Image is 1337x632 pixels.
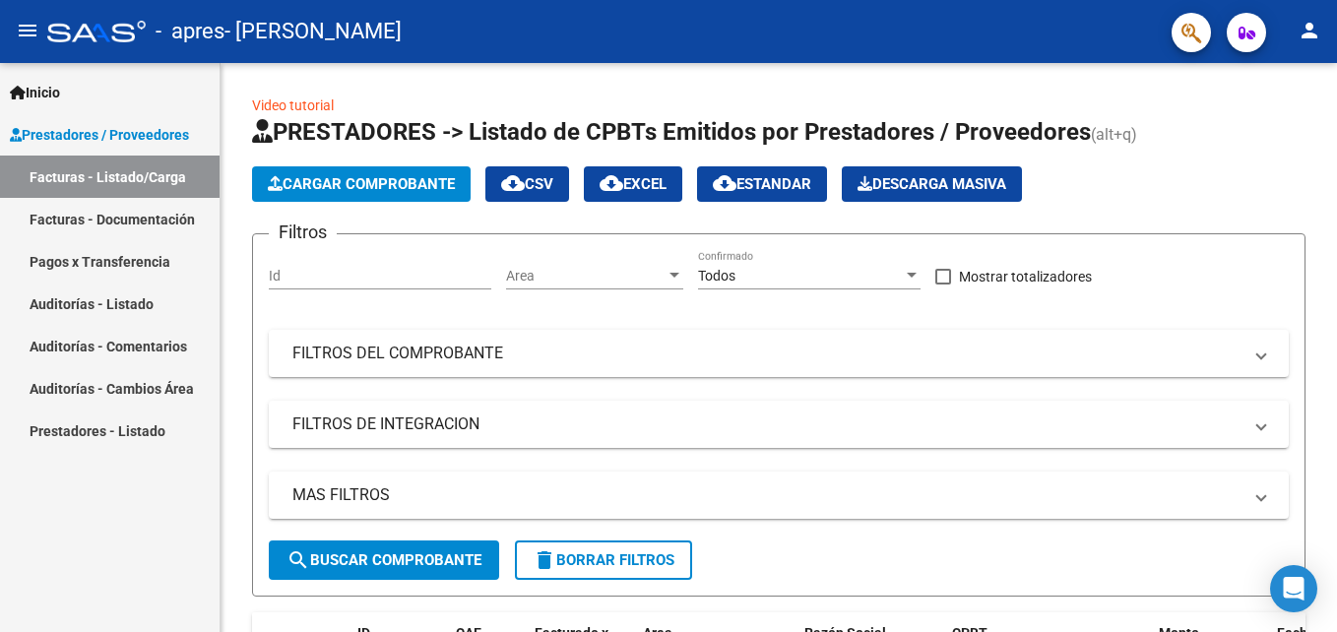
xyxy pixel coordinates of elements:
[697,166,827,202] button: Estandar
[286,548,310,572] mat-icon: search
[533,548,556,572] mat-icon: delete
[269,472,1289,519] mat-expansion-panel-header: MAS FILTROS
[713,175,811,193] span: Estandar
[268,175,455,193] span: Cargar Comprobante
[252,166,471,202] button: Cargar Comprobante
[269,330,1289,377] mat-expansion-panel-header: FILTROS DEL COMPROBANTE
[292,343,1241,364] mat-panel-title: FILTROS DEL COMPROBANTE
[252,118,1091,146] span: PRESTADORES -> Listado de CPBTs Emitidos por Prestadores / Proveedores
[842,166,1022,202] app-download-masive: Descarga masiva de comprobantes (adjuntos)
[501,171,525,195] mat-icon: cloud_download
[533,551,674,569] span: Borrar Filtros
[842,166,1022,202] button: Descarga Masiva
[600,175,667,193] span: EXCEL
[16,19,39,42] mat-icon: menu
[501,175,553,193] span: CSV
[485,166,569,202] button: CSV
[292,484,1241,506] mat-panel-title: MAS FILTROS
[156,10,224,53] span: - apres
[600,171,623,195] mat-icon: cloud_download
[1298,19,1321,42] mat-icon: person
[10,82,60,103] span: Inicio
[269,540,499,580] button: Buscar Comprobante
[959,265,1092,288] span: Mostrar totalizadores
[10,124,189,146] span: Prestadores / Proveedores
[713,171,736,195] mat-icon: cloud_download
[506,268,666,284] span: Area
[252,97,334,113] a: Video tutorial
[269,219,337,246] h3: Filtros
[1270,565,1317,612] div: Open Intercom Messenger
[515,540,692,580] button: Borrar Filtros
[224,10,402,53] span: - [PERSON_NAME]
[269,401,1289,448] mat-expansion-panel-header: FILTROS DE INTEGRACION
[292,413,1241,435] mat-panel-title: FILTROS DE INTEGRACION
[858,175,1006,193] span: Descarga Masiva
[1091,125,1137,144] span: (alt+q)
[584,166,682,202] button: EXCEL
[698,268,735,284] span: Todos
[286,551,481,569] span: Buscar Comprobante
